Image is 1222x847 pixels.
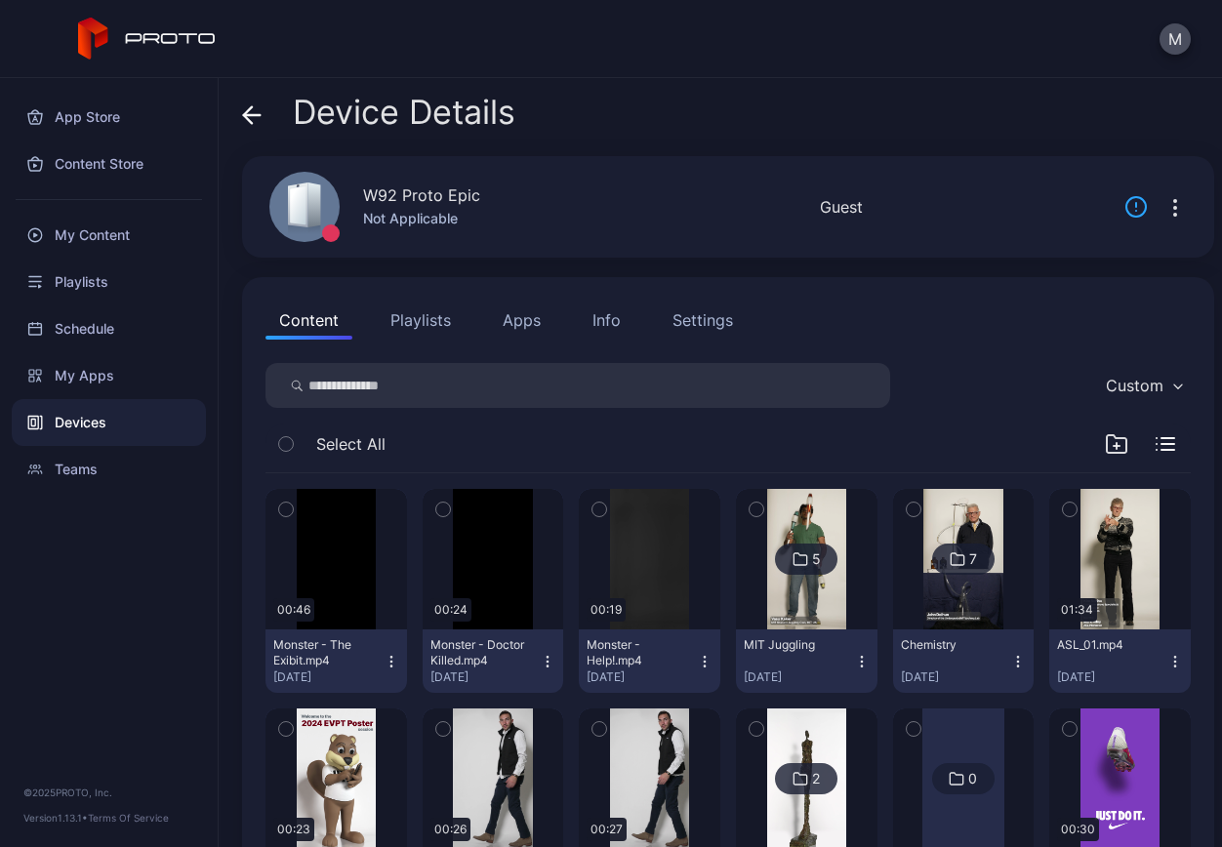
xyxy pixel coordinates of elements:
[901,637,1008,653] div: Chemistry
[23,812,88,824] span: Version 1.13.1 •
[377,301,465,340] button: Playlists
[363,183,480,207] div: W92 Proto Epic
[88,812,169,824] a: Terms Of Service
[363,207,480,230] div: Not Applicable
[1057,637,1164,653] div: ASL_01.mp4
[12,305,206,352] a: Schedule
[273,669,384,685] div: [DATE]
[744,669,854,685] div: [DATE]
[736,629,877,693] button: MIT Juggling[DATE]
[12,352,206,399] a: My Apps
[812,770,820,787] div: 2
[489,301,554,340] button: Apps
[12,399,206,446] a: Devices
[1106,376,1163,395] div: Custom
[1160,23,1191,55] button: M
[12,212,206,259] a: My Content
[672,308,733,332] div: Settings
[1049,629,1191,693] button: ASL_01.mp4[DATE]
[23,785,194,800] div: © 2025 PROTO, Inc.
[820,195,863,219] div: Guest
[265,301,352,340] button: Content
[12,141,206,187] a: Content Store
[316,432,386,456] span: Select All
[265,629,407,693] button: Monster - The Exibit.mp4[DATE]
[579,629,720,693] button: Monster - Help!.mp4[DATE]
[12,446,206,493] a: Teams
[587,669,697,685] div: [DATE]
[273,637,381,668] div: Monster - The Exibit.mp4
[293,94,515,131] span: Device Details
[1057,669,1167,685] div: [DATE]
[969,550,977,568] div: 7
[659,301,747,340] button: Settings
[12,259,206,305] a: Playlists
[812,550,821,568] div: 5
[587,637,694,668] div: Monster - Help!.mp4
[1096,363,1191,408] button: Custom
[592,308,621,332] div: Info
[579,301,634,340] button: Info
[744,637,851,653] div: MIT Juggling
[901,669,1011,685] div: [DATE]
[12,94,206,141] a: App Store
[430,669,541,685] div: [DATE]
[423,629,564,693] button: Monster - Doctor Killed.mp4[DATE]
[893,629,1035,693] button: Chemistry[DATE]
[430,637,538,668] div: Monster - Doctor Killed.mp4
[968,770,977,787] div: 0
